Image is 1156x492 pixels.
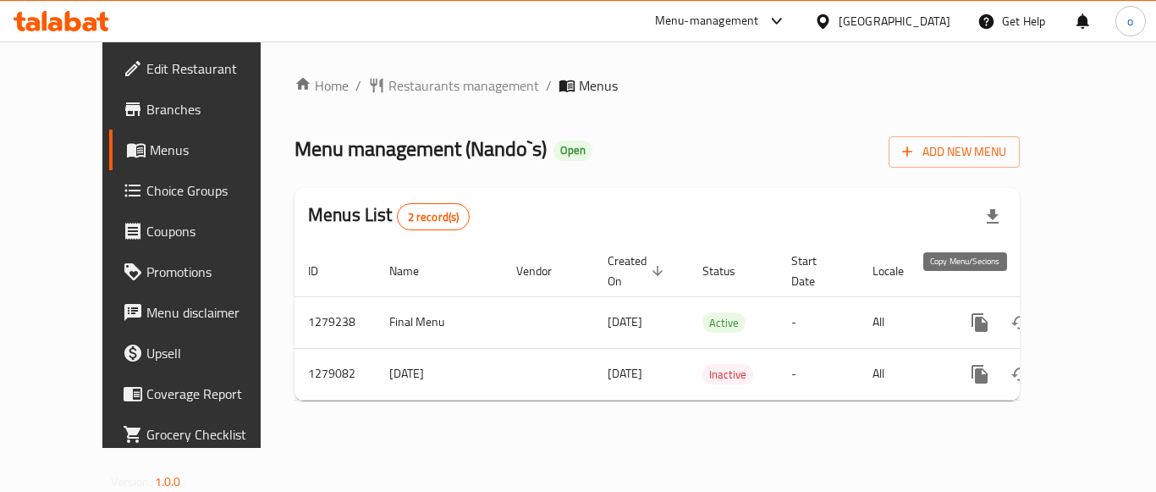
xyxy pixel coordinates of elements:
[702,313,746,333] span: Active
[389,261,441,281] span: Name
[355,75,361,96] li: /
[839,12,950,30] div: [GEOGRAPHIC_DATA]
[972,196,1013,237] div: Export file
[368,75,539,96] a: Restaurants management
[702,365,753,384] span: Inactive
[376,296,503,348] td: Final Menu
[295,75,1020,96] nav: breadcrumb
[960,354,1000,395] button: more
[109,373,295,414] a: Coverage Report
[109,89,295,130] a: Branches
[388,75,539,96] span: Restaurants management
[516,261,574,281] span: Vendor
[791,251,839,291] span: Start Date
[146,424,282,445] span: Grocery Checklist
[308,202,470,230] h2: Menus List
[146,180,282,201] span: Choice Groups
[778,296,859,348] td: -
[295,130,547,168] span: Menu management ( Nando`s )
[109,414,295,455] a: Grocery Checklist
[859,296,946,348] td: All
[109,170,295,211] a: Choice Groups
[960,302,1000,343] button: more
[608,362,642,384] span: [DATE]
[398,209,470,225] span: 2 record(s)
[146,58,282,79] span: Edit Restaurant
[146,343,282,363] span: Upsell
[702,261,757,281] span: Status
[146,221,282,241] span: Coupons
[109,252,295,292] a: Promotions
[109,292,295,333] a: Menu disclaimer
[579,75,618,96] span: Menus
[655,11,759,31] div: Menu-management
[553,143,592,158] span: Open
[946,246,1136,297] th: Actions
[146,99,282,119] span: Branches
[1000,354,1041,395] button: Change Status
[1000,302,1041,343] button: Change Status
[902,141,1006,163] span: Add New Menu
[109,211,295,252] a: Coupons
[146,384,282,404] span: Coverage Report
[608,311,642,333] span: [DATE]
[546,75,552,96] li: /
[109,333,295,373] a: Upsell
[109,130,295,170] a: Menus
[553,141,592,161] div: Open
[889,136,1020,168] button: Add New Menu
[308,261,340,281] span: ID
[397,203,471,230] div: Total records count
[702,312,746,333] div: Active
[295,348,376,400] td: 1279082
[608,251,669,291] span: Created On
[295,75,349,96] a: Home
[1127,12,1133,30] span: o
[859,348,946,400] td: All
[146,262,282,282] span: Promotions
[109,48,295,89] a: Edit Restaurant
[295,296,376,348] td: 1279238
[146,302,282,323] span: Menu disclaimer
[873,261,926,281] span: Locale
[376,348,503,400] td: [DATE]
[295,246,1136,401] table: enhanced table
[778,348,859,400] td: -
[150,140,282,160] span: Menus
[702,364,753,384] div: Inactive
